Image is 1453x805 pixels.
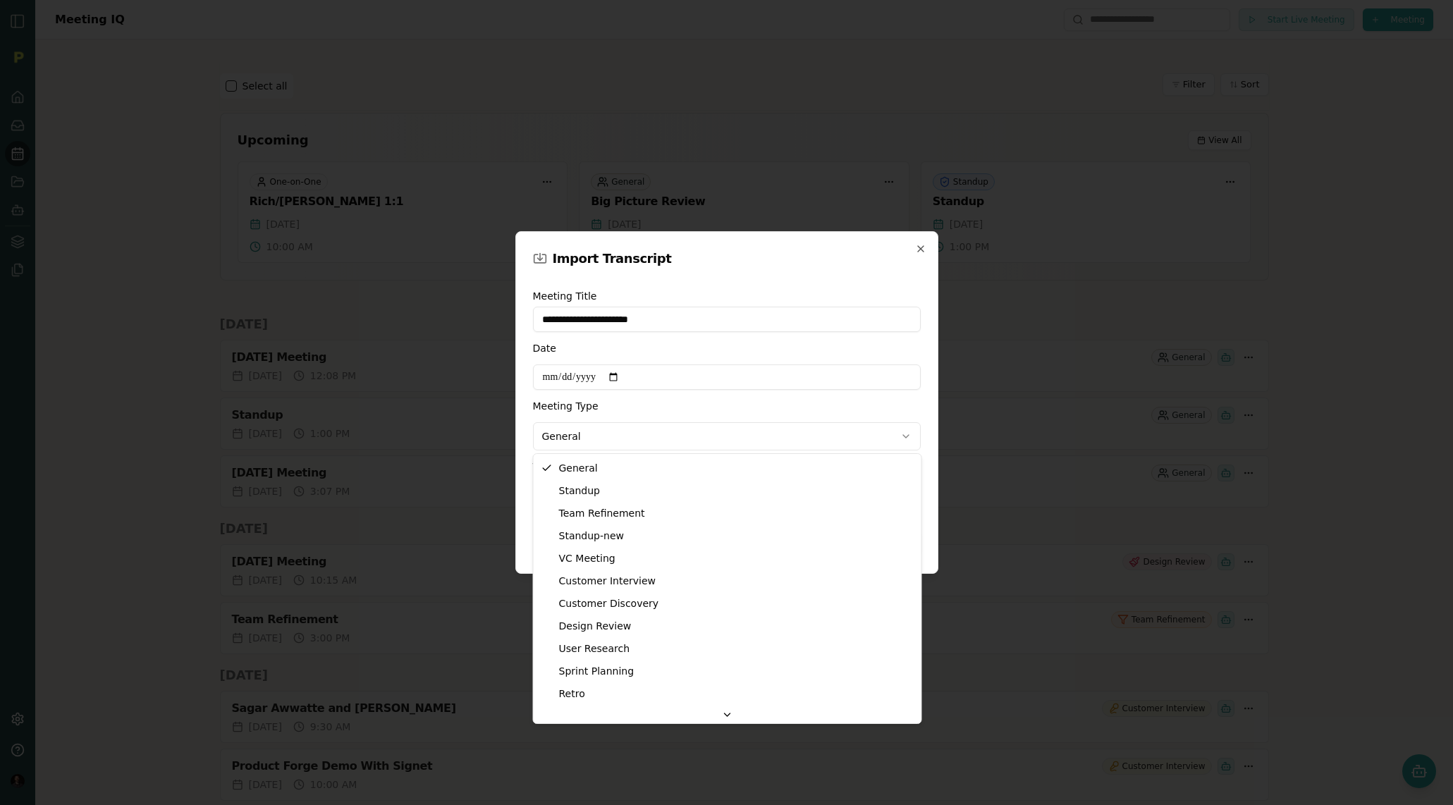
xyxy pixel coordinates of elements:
span: General [559,461,598,475]
span: Customer Interview [559,574,656,588]
span: Sprint Planning [559,664,634,678]
span: VC Meeting [559,551,615,565]
span: Customer Discovery [559,596,659,610]
span: Retro [559,687,585,701]
span: Team Refinement [559,506,645,520]
span: Standup-new [559,529,624,543]
span: User Research [559,641,630,656]
span: Standup [559,484,600,498]
span: Design Review [559,619,632,633]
